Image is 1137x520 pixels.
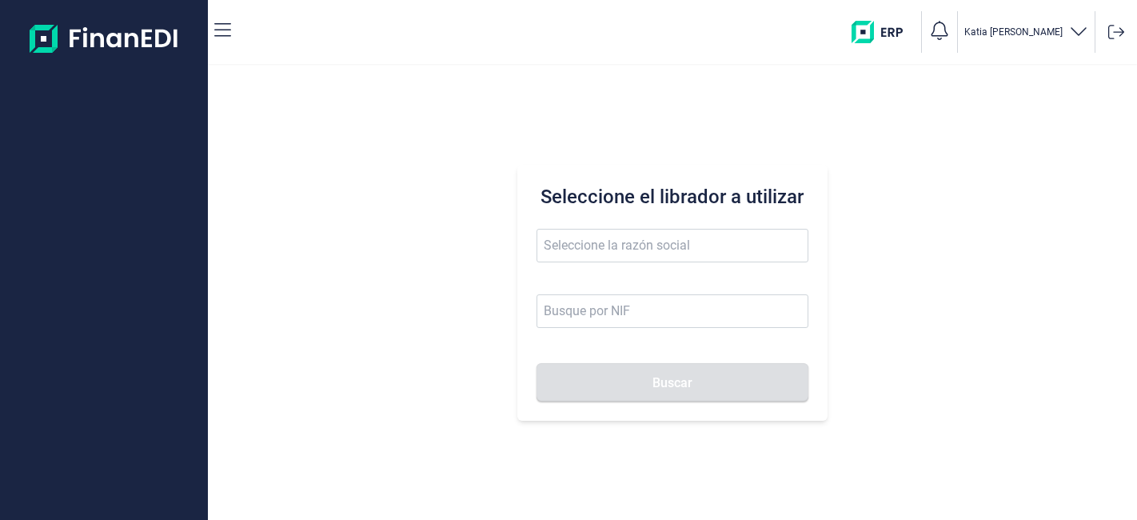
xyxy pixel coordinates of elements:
button: Buscar [537,363,808,402]
img: Logo de aplicación [30,13,179,64]
span: Buscar [652,377,692,389]
img: erp [852,21,915,43]
button: Katia [PERSON_NAME] [964,21,1088,44]
input: Busque por NIF [537,294,808,328]
input: Seleccione la razón social [537,229,808,262]
p: Katia [PERSON_NAME] [964,26,1063,38]
h3: Seleccione el librador a utilizar [537,184,808,210]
